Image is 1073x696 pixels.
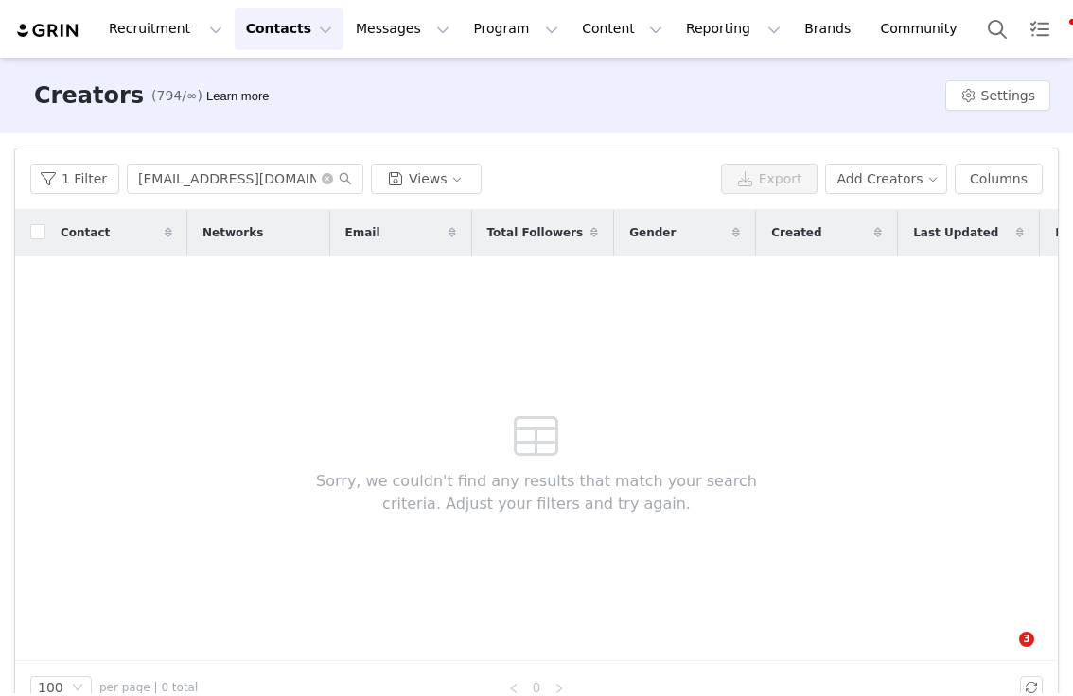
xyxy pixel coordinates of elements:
[675,8,792,50] button: Reporting
[771,224,821,241] span: Created
[1019,632,1034,647] span: 3
[344,8,461,50] button: Messages
[955,164,1043,194] button: Columns
[371,164,482,194] button: Views
[462,8,570,50] button: Program
[127,164,363,194] input: Search...
[61,224,110,241] span: Contact
[976,8,1018,50] button: Search
[202,224,263,241] span: Networks
[34,78,144,113] h3: Creators
[508,683,519,694] i: icon: left
[980,632,1026,677] iframe: Intercom live chat
[554,683,565,694] i: icon: right
[15,22,81,40] img: grin logo
[339,172,352,185] i: icon: search
[99,679,198,696] span: per page | 0 total
[151,86,202,106] span: (794/∞)
[30,164,119,194] button: 1 Filter
[288,470,786,515] span: Sorry, we couldn't find any results that match your search criteria. Adjust your filters and try ...
[629,224,676,241] span: Gender
[322,173,333,184] i: icon: close-circle
[913,224,998,241] span: Last Updated
[721,164,818,194] button: Export
[487,224,584,241] span: Total Followers
[945,80,1050,111] button: Settings
[793,8,868,50] a: Brands
[825,164,948,194] button: Add Creators
[72,682,83,695] i: icon: down
[870,8,977,50] a: Community
[97,8,234,50] button: Recruitment
[345,224,380,241] span: Email
[571,8,674,50] button: Content
[1019,8,1061,50] a: Tasks
[235,8,343,50] button: Contacts
[202,87,273,106] div: Tooltip anchor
